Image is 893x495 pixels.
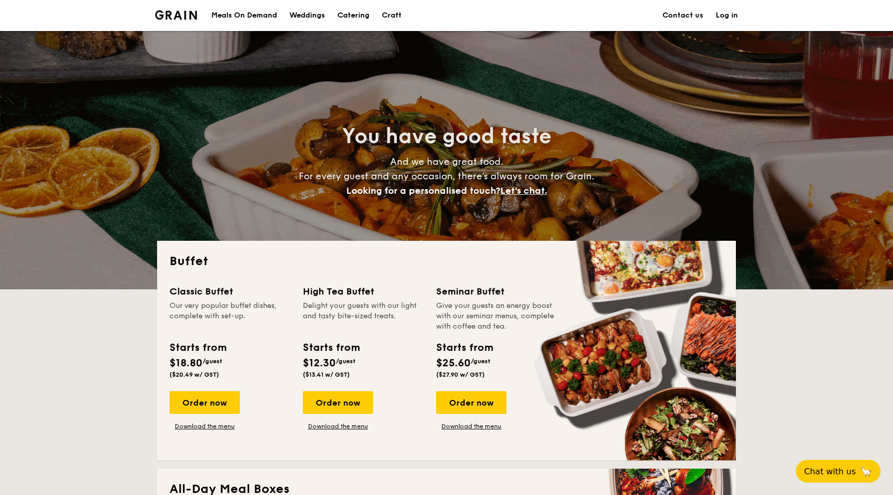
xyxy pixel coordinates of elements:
[436,301,557,332] div: Give your guests an energy boost with our seminar menus, complete with coffee and tea.
[170,340,226,355] div: Starts from
[303,371,350,378] span: ($13.41 w/ GST)
[170,284,290,299] div: Classic Buffet
[170,371,219,378] span: ($20.49 w/ GST)
[804,467,856,476] span: Chat with us
[303,284,424,299] div: High Tea Buffet
[170,301,290,332] div: Our very popular buffet dishes, complete with set-up.
[436,284,557,299] div: Seminar Buffet
[500,185,547,196] span: Let's chat.
[342,124,551,149] span: You have good taste
[303,422,373,430] a: Download the menu
[203,358,222,365] span: /guest
[436,391,506,414] div: Order now
[436,422,506,430] a: Download the menu
[155,10,197,20] img: Grain
[796,460,881,483] button: Chat with us🦙
[303,391,373,414] div: Order now
[471,358,490,365] span: /guest
[436,371,485,378] span: ($27.90 w/ GST)
[860,466,872,477] span: 🦙
[303,357,336,369] span: $12.30
[436,357,471,369] span: $25.60
[170,357,203,369] span: $18.80
[155,10,197,20] a: Logotype
[303,301,424,332] div: Delight your guests with our light and tasty bite-sized treats.
[346,185,500,196] span: Looking for a personalised touch?
[170,253,723,270] h2: Buffet
[303,340,359,355] div: Starts from
[336,358,356,365] span: /guest
[170,391,240,414] div: Order now
[436,340,492,355] div: Starts from
[299,156,594,196] span: And we have great food. For every guest and any occasion, there’s always room for Grain.
[170,422,240,430] a: Download the menu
